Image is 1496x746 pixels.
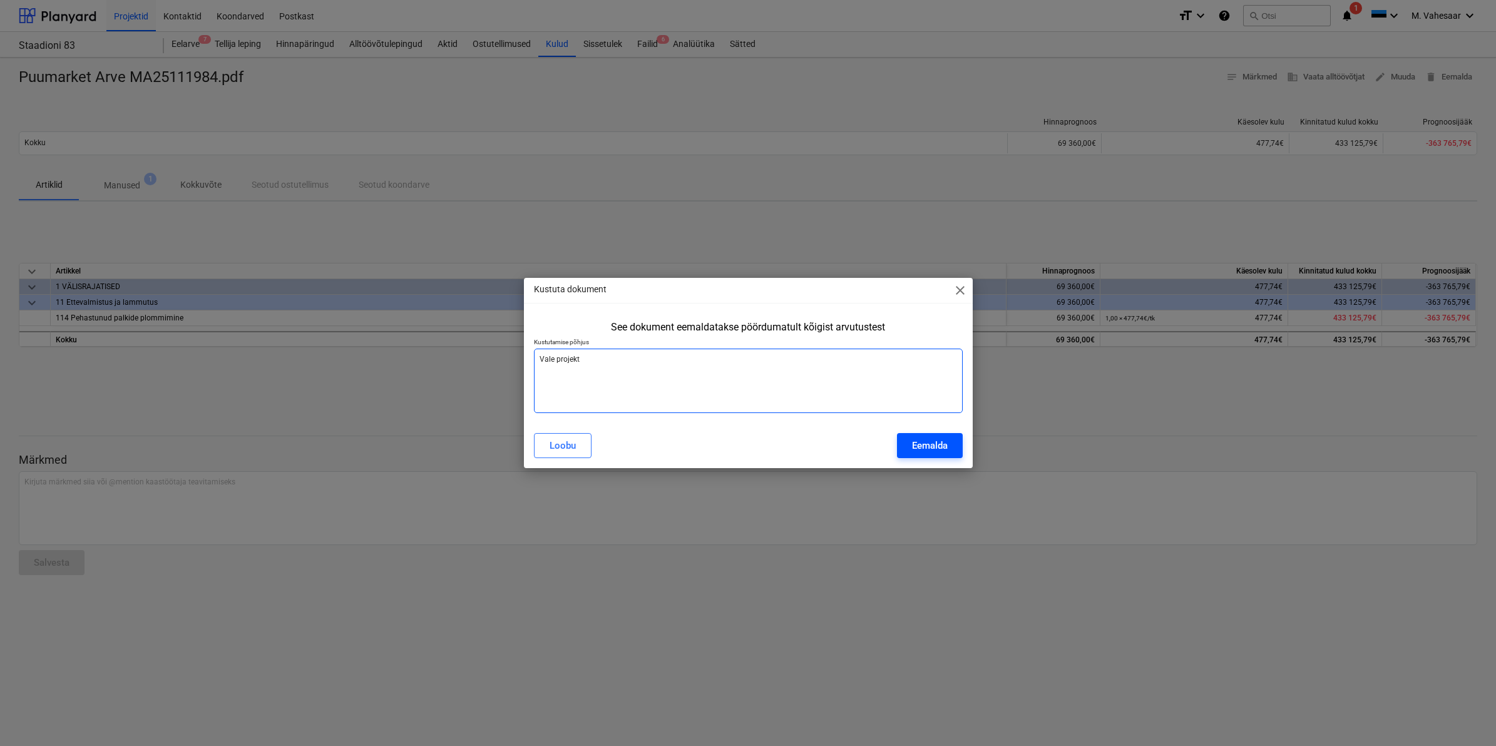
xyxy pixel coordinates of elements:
textarea: Vale projekt [534,349,963,413]
span: close [953,283,968,298]
button: Eemalda [897,433,963,458]
button: Loobu [534,433,592,458]
p: Kustuta dokument [534,283,607,296]
div: Eemalda [912,437,948,454]
div: Loobu [550,437,576,454]
div: See dokument eemaldatakse pöördumatult kõigist arvutustest [611,321,885,333]
p: Kustutamise põhjus [534,338,963,349]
